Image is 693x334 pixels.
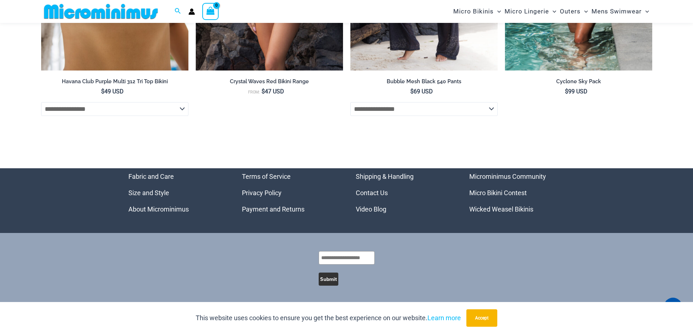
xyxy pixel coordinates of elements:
aside: Footer Widget 2 [242,168,338,217]
a: Crystal Waves Red Bikini Range [196,78,343,88]
span: Menu Toggle [642,2,649,21]
a: Size and Style [128,189,169,197]
a: Contact Us [356,189,388,197]
a: Payment and Returns [242,205,304,213]
button: Submit [319,273,338,286]
bdi: 99 USD [565,88,588,95]
button: Accept [466,309,497,327]
a: Wicked Weasel Bikinis [469,205,533,213]
span: Menu Toggle [581,2,588,21]
a: Bubble Mesh Black 540 Pants [350,78,498,88]
aside: Footer Widget 3 [356,168,451,217]
a: Mens SwimwearMenu ToggleMenu Toggle [590,2,651,21]
p: This website uses cookies to ensure you get the best experience on our website. [196,313,461,323]
nav: Menu [469,168,565,217]
nav: Site Navigation [450,1,652,22]
aside: Footer Widget 1 [128,168,224,217]
span: Menu Toggle [494,2,501,21]
span: Menu Toggle [549,2,556,21]
nav: Menu [128,168,224,217]
span: Outers [560,2,581,21]
span: Micro Lingerie [505,2,549,21]
bdi: 47 USD [262,88,284,95]
span: Micro Bikinis [453,2,494,21]
a: Video Blog [356,205,386,213]
a: Micro LingerieMenu ToggleMenu Toggle [503,2,558,21]
a: Micro BikinisMenu ToggleMenu Toggle [451,2,503,21]
a: Microminimus Community [469,173,546,180]
span: Mens Swimwear [592,2,642,21]
a: OutersMenu ToggleMenu Toggle [558,2,590,21]
a: Terms of Service [242,173,291,180]
a: Learn more [427,314,461,322]
a: Havana Club Purple Multi 312 Tri Top Bikini [41,78,188,88]
a: Account icon link [188,8,195,15]
nav: Menu [356,168,451,217]
a: Fabric and Care [128,173,174,180]
span: $ [410,88,414,95]
a: Privacy Policy [242,189,282,197]
h2: Cyclone Sky Pack [505,78,652,85]
aside: Footer Widget 4 [469,168,565,217]
h2: Bubble Mesh Black 540 Pants [350,78,498,85]
a: Shipping & Handling [356,173,414,180]
nav: Menu [242,168,338,217]
img: MM SHOP LOGO FLAT [41,3,161,20]
bdi: 69 USD [410,88,433,95]
span: From: [248,90,260,94]
span: $ [565,88,568,95]
span: $ [262,88,265,95]
a: View Shopping Cart, empty [202,3,219,20]
a: Micro Bikini Contest [469,189,527,197]
a: Cyclone Sky Pack [505,78,652,88]
span: $ [101,88,104,95]
a: About Microminimus [128,205,189,213]
a: Search icon link [175,7,181,16]
h2: Crystal Waves Red Bikini Range [196,78,343,85]
bdi: 49 USD [101,88,124,95]
h2: Havana Club Purple Multi 312 Tri Top Bikini [41,78,188,85]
